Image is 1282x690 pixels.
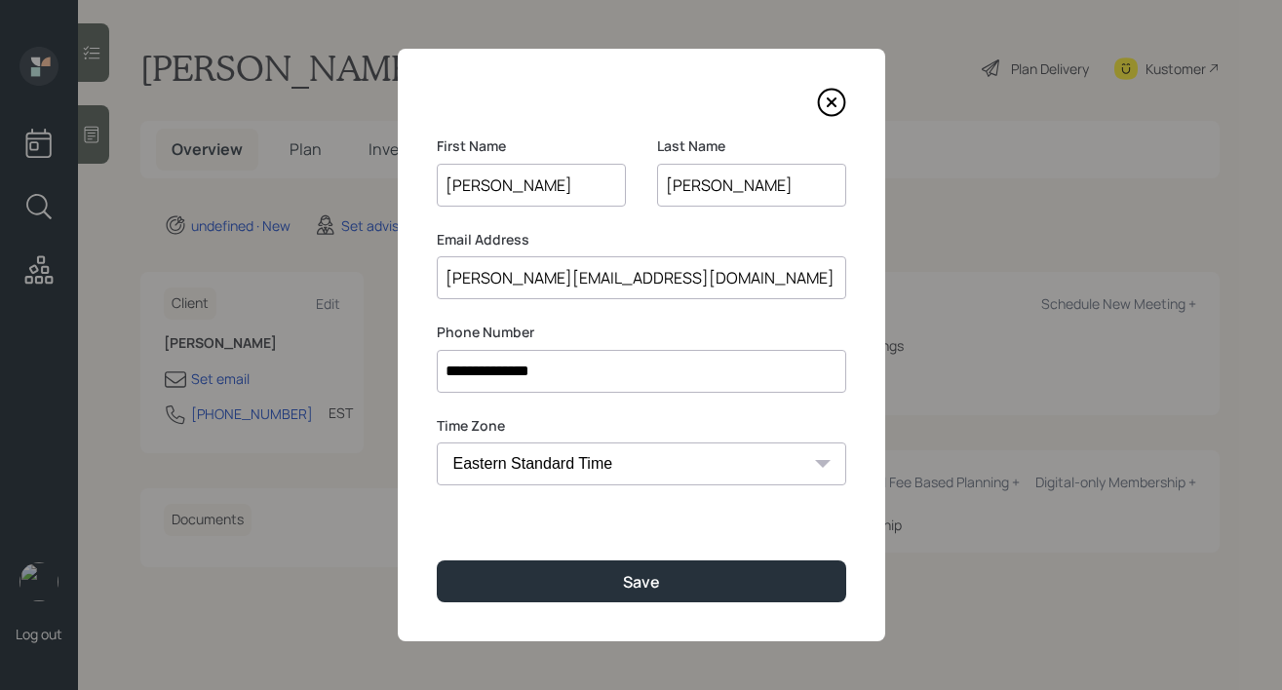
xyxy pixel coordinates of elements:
label: Email Address [437,230,846,249]
label: Time Zone [437,416,846,436]
label: Phone Number [437,323,846,342]
label: Last Name [657,136,846,156]
button: Save [437,560,846,602]
div: Save [623,571,660,593]
label: First Name [437,136,626,156]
